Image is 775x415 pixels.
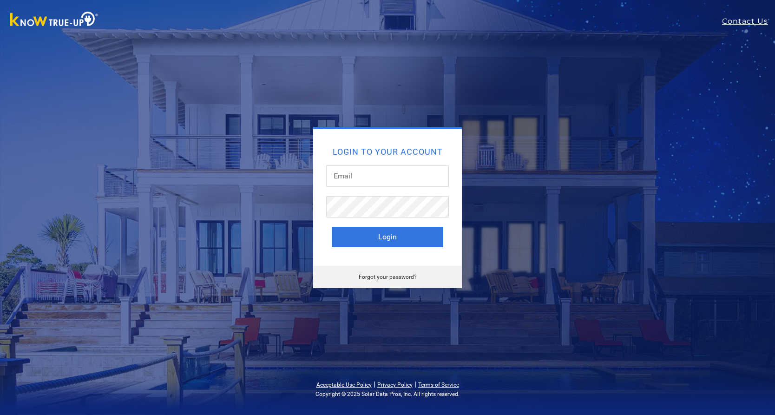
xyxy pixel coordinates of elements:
a: Privacy Policy [377,382,413,388]
a: Contact Us [722,16,775,27]
span: | [414,380,416,389]
a: Terms of Service [418,382,459,388]
img: Know True-Up [6,10,103,31]
input: Email [326,165,449,187]
a: Acceptable Use Policy [316,382,372,388]
span: | [374,380,375,389]
a: Forgot your password? [359,274,417,280]
h2: Login to your account [332,148,443,156]
button: Login [332,227,443,247]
